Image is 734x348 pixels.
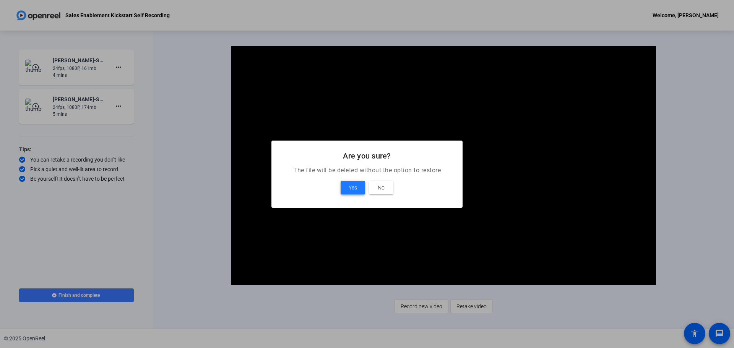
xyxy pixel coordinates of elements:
span: No [378,183,385,192]
span: Yes [349,183,357,192]
button: No [369,181,393,194]
h2: Are you sure? [281,150,453,162]
p: The file will be deleted without the option to restore [281,166,453,175]
button: Yes [341,181,365,194]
